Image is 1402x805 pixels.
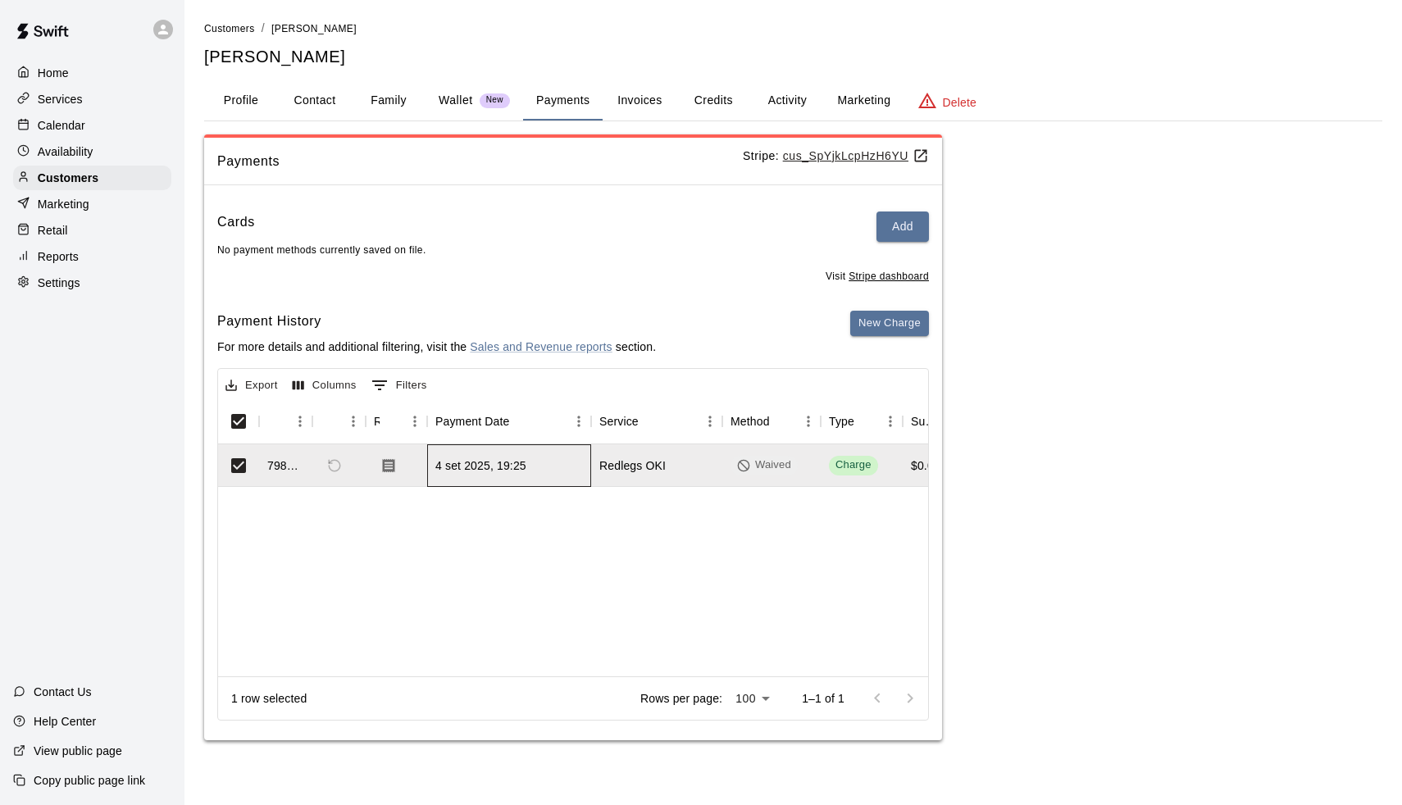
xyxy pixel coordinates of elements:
[743,148,929,165] p: Stripe:
[38,91,83,107] p: Services
[943,94,976,111] p: Delete
[366,398,427,444] div: Receipt
[470,340,612,353] a: Sales and Revenue reports
[380,410,403,433] button: Sort
[480,95,510,106] span: New
[278,81,352,121] button: Contact
[783,149,929,162] a: cus_SpYjkLcpHzH6YU
[267,410,290,433] button: Sort
[204,20,1382,38] nav: breadcrumb
[640,690,722,707] p: Rows per page:
[876,211,929,242] button: Add
[824,81,904,121] button: Marketing
[34,772,145,789] p: Copy public page link
[34,684,92,700] p: Contact Us
[38,143,93,160] p: Availability
[427,398,591,444] div: Payment Date
[13,271,171,295] a: Settings
[403,409,427,434] button: Menu
[231,690,307,707] div: 1 row selected
[911,457,940,474] div: $0.00
[38,117,85,134] p: Calendar
[204,81,1382,121] div: basic tabs example
[639,410,662,433] button: Sort
[821,398,903,444] div: Type
[13,166,171,190] a: Customers
[38,196,89,212] p: Marketing
[770,410,793,433] button: Sort
[829,398,854,444] div: Type
[312,398,366,444] div: Refund
[321,410,344,433] button: Sort
[38,65,69,81] p: Home
[13,139,171,164] a: Availability
[435,457,526,474] div: 4 set 2025, 19:25
[731,398,770,444] div: Method
[603,81,676,121] button: Invoices
[13,113,171,138] a: Calendar
[374,398,380,444] div: Receipt
[38,170,98,186] p: Customers
[849,271,929,282] a: Stripe dashboard
[367,372,431,398] button: Show filters
[271,23,357,34] span: [PERSON_NAME]
[267,457,304,474] div: 798060
[38,275,80,291] p: Settings
[826,269,929,285] span: Visit
[204,21,255,34] a: Customers
[722,398,821,444] div: Method
[34,713,96,730] p: Help Center
[262,20,265,37] li: /
[217,311,656,332] h6: Payment History
[878,409,903,434] button: Menu
[13,192,171,216] a: Marketing
[435,398,510,444] div: Payment Date
[13,61,171,85] a: Home
[341,409,366,434] button: Menu
[802,690,844,707] p: 1–1 of 1
[352,81,426,121] button: Family
[204,81,278,121] button: Profile
[288,409,312,434] button: Menu
[911,398,937,444] div: Subtotal
[835,457,872,473] div: Charge
[289,373,361,398] button: Select columns
[204,23,255,34] span: Customers
[13,218,171,243] a: Retail
[698,409,722,434] button: Menu
[599,398,639,444] div: Service
[850,311,929,336] button: New Charge
[591,398,722,444] div: Service
[34,743,122,759] p: View public page
[676,81,750,121] button: Credits
[204,46,1382,68] h5: [PERSON_NAME]
[217,151,743,172] span: Payments
[259,398,312,444] div: Id
[13,87,171,111] div: Services
[13,244,171,269] a: Reports
[854,410,877,433] button: Sort
[599,457,666,474] div: Redlegs OKI
[523,81,603,121] button: Payments
[567,409,591,434] button: Menu
[729,687,776,711] div: 100
[750,81,824,121] button: Activity
[217,211,255,242] h6: Cards
[439,92,473,109] p: Wallet
[737,457,791,473] div: Waived
[217,339,656,355] p: For more details and additional filtering, visit the section.
[321,452,348,480] span: Refund payment
[217,244,426,256] span: No payment methods currently saved on file.
[510,410,533,433] button: Sort
[221,373,282,398] button: Export
[38,222,68,239] p: Retail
